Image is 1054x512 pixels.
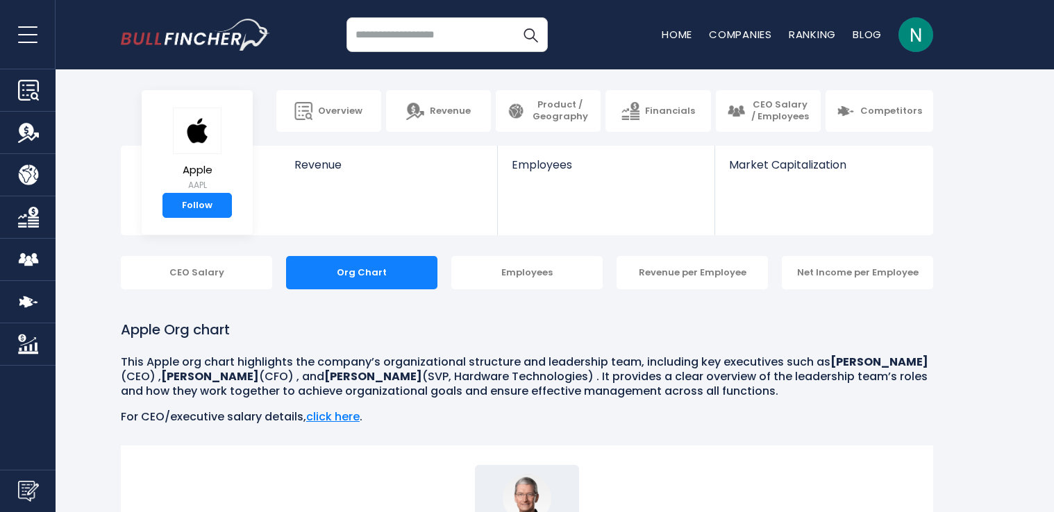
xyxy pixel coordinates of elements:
a: Overview [276,90,381,132]
a: Blog [853,27,882,42]
a: Product / Geography [496,90,601,132]
span: CEO Salary / Employees [751,99,810,123]
p: This Apple org chart highlights the company’s organizational structure and leadership team, inclu... [121,355,933,398]
a: Follow [162,193,232,218]
div: CEO Salary [121,256,272,289]
span: Market Capitalization [729,158,918,171]
b: [PERSON_NAME] [161,368,259,384]
b: [PERSON_NAME] [324,368,422,384]
div: Revenue per Employee [617,256,768,289]
a: Go to homepage [121,19,270,51]
a: Companies [709,27,772,42]
span: Revenue [294,158,484,171]
a: Market Capitalization [715,146,932,195]
a: click here [306,409,360,425]
div: Net Income per Employee [782,256,933,289]
a: Home [662,27,692,42]
a: Ranking [789,27,836,42]
small: AAPL [173,179,221,191]
span: Employees [512,158,700,171]
p: For CEO/executive salary details, . [121,410,933,425]
img: bullfincher logo [121,19,270,51]
b: [PERSON_NAME] [830,354,928,370]
a: Revenue [281,146,498,195]
a: Employees [498,146,714,195]
span: Apple [173,164,221,176]
span: Product / Geography [530,99,589,123]
a: Financials [605,90,710,132]
span: Overview [318,105,362,117]
span: Financials [645,105,695,117]
span: Revenue [430,105,471,117]
a: Revenue [386,90,491,132]
a: Competitors [826,90,933,132]
span: Competitors [860,105,922,117]
a: CEO Salary / Employees [716,90,821,132]
button: Search [513,17,548,52]
div: Employees [451,256,603,289]
h1: Apple Org chart [121,319,933,340]
div: Org Chart [286,256,437,289]
a: Apple AAPL [172,107,222,194]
